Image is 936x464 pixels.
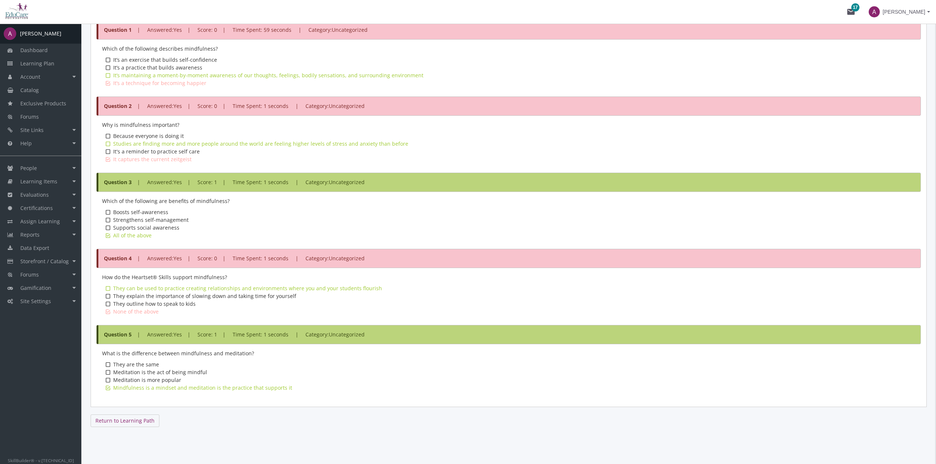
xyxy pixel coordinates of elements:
[223,26,226,33] span: |
[233,26,291,33] span: Time Spent: 59 seconds
[329,255,365,262] span: Uncategorized
[223,331,226,338] span: |
[137,26,140,33] span: |
[305,102,327,109] span: Category
[104,179,132,186] strong: Question 3
[20,271,39,278] span: Forums
[197,331,231,338] span: : 1
[113,209,842,216] div: Boosts self-awareness
[113,300,842,308] div: They outline how to speak to kids
[233,102,288,109] span: Time Spent: 1 seconds
[98,255,920,262] div: : :
[20,231,40,238] span: Reports
[113,292,842,300] div: They explain the importance of slowing down and taking time for yourself
[20,87,39,94] span: Catalog
[147,26,172,33] span: Answered
[223,179,226,186] span: |
[113,308,842,315] div: None of the above
[295,179,298,186] span: |
[104,26,132,33] strong: Question 1
[869,6,880,17] span: A
[113,64,842,71] div: It’s a practice that builds awareness
[137,179,140,186] span: |
[20,140,32,147] span: Help
[113,56,842,64] div: It’s an exercise that builds self-confidence
[102,350,915,357] div: What is the difference between mindfulness and meditation?
[233,331,288,338] span: Time Spent: 1 seconds
[20,47,48,54] span: Dashboard
[187,331,190,338] span: |
[197,26,211,33] span: Score
[329,331,365,338] span: Uncategorized
[113,369,842,376] div: Meditation is the act of being mindful
[113,285,842,292] div: They can be used to practice creating relationships and environments where you and your students ...
[295,102,298,109] span: |
[305,255,327,262] span: Category
[20,258,69,265] span: Storefront / Catalog
[197,331,211,338] span: Score
[329,179,365,186] span: Uncategorized
[187,26,190,33] span: |
[332,26,368,33] span: Uncategorized
[20,191,49,198] span: Evaluations
[137,331,140,338] span: |
[295,255,298,262] span: |
[20,204,53,211] span: Certifications
[197,179,211,186] span: Score
[102,121,915,129] div: Why is mindfulness important?
[187,102,190,109] span: |
[883,5,925,18] span: [PERSON_NAME]
[20,73,40,80] span: Account
[223,255,226,262] span: |
[147,102,172,109] span: Answered
[197,102,231,109] span: : 0
[305,331,327,338] span: Category
[20,126,44,133] span: Site Links
[197,102,211,109] span: Score
[113,132,842,140] div: Because everyone is doing it
[173,331,182,338] span: Yes
[113,376,842,384] div: Meditation is more popular
[20,30,61,37] div: [PERSON_NAME]
[173,102,182,109] span: Yes
[98,102,920,110] div: : :
[113,232,842,239] div: All of the above
[104,102,132,109] strong: Question 2
[295,331,298,338] span: |
[113,224,842,231] div: Supports social awareness
[147,331,172,338] span: Answered
[113,384,842,392] div: Mindfulness is a mindset and meditation is the practice that supports it
[102,45,915,53] div: Which of the following describes mindfulness?
[20,113,39,120] span: Forums
[20,178,57,185] span: Learning Items
[137,102,140,109] span: |
[197,255,211,262] span: Score
[113,361,842,368] div: They are the same
[98,331,920,338] div: : :
[113,79,842,87] div: It’s a technique for becoming happier
[20,165,37,172] span: People
[187,255,190,262] span: |
[8,457,74,463] small: SkillBuilder® - v.[TECHNICAL_ID]
[20,100,66,107] span: Exclusive Products
[147,255,172,262] span: Answered
[91,414,159,427] a: Return to Learning Path
[847,7,855,16] mat-icon: mail
[104,331,132,338] strong: Question 5
[173,179,182,186] span: Yes
[173,26,182,33] span: Yes
[147,179,172,186] span: Answered
[329,102,365,109] span: Uncategorized
[113,72,842,79] div: It’s maintaining a moment-by-moment awareness of our thoughts, feelings, bodily sensations, and s...
[98,26,920,34] div: : :
[20,60,54,67] span: Learning Plan
[102,274,915,281] div: How do the Heartset® Skills support mindfulness?
[104,255,132,262] strong: Question 4
[223,102,226,109] span: |
[113,140,842,148] div: Studies are finding more and more people around the world are feeling higher levels of stress and...
[233,179,288,186] span: Time Spent: 1 seconds
[298,26,301,33] span: |
[113,156,842,163] div: It captures the current zeitgeist
[102,197,915,205] div: Which of the following are benefits of mindfulness?
[113,216,842,224] div: Strengthens self-management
